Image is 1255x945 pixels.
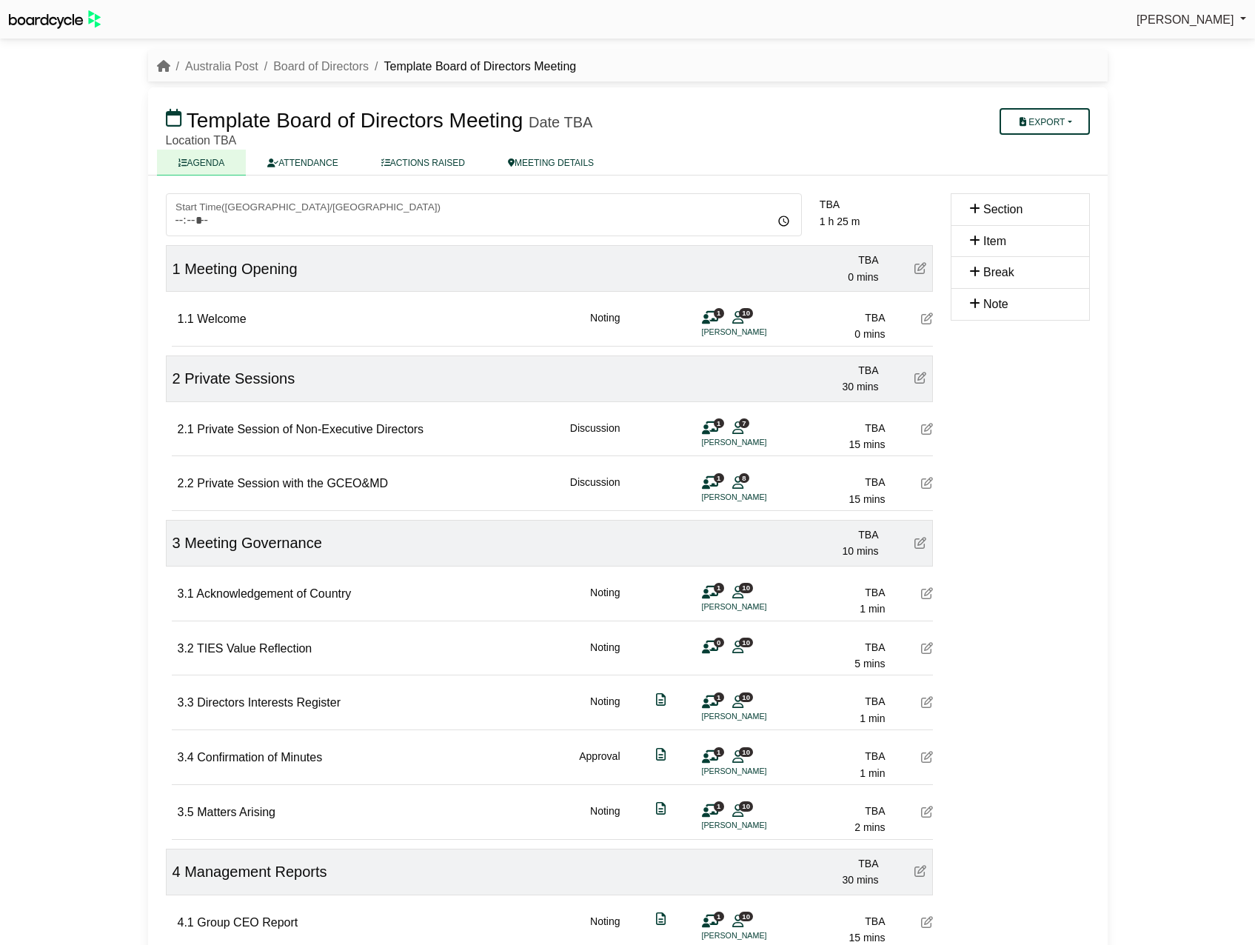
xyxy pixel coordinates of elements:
[1137,13,1234,26] span: [PERSON_NAME]
[860,712,885,724] span: 1 min
[173,535,181,551] span: 3
[157,150,247,176] a: AGENDA
[579,748,620,781] div: Approval
[739,747,753,757] span: 10
[714,692,724,702] span: 1
[178,806,194,818] span: 3.5
[1000,108,1089,135] button: Export
[197,642,312,655] span: TIES Value Reflection
[9,10,101,29] img: BoardcycleBlackGreen-aaafeed430059cb809a45853b8cf6d952af9d84e6e89e1f1685b34bfd5cb7d64.svg
[782,803,886,819] div: TBA
[486,150,615,176] a: MEETING DETAILS
[178,751,194,764] span: 3.4
[702,436,813,449] li: [PERSON_NAME]
[739,912,753,921] span: 10
[178,477,194,490] span: 2.2
[173,261,181,277] span: 1
[184,535,322,551] span: Meeting Governance
[173,370,181,387] span: 2
[185,60,258,73] a: Australia Post
[848,271,878,283] span: 0 mins
[983,298,1008,310] span: Note
[246,150,359,176] a: ATTENDANCE
[702,765,813,778] li: [PERSON_NAME]
[983,266,1014,278] span: Break
[1137,10,1246,30] a: [PERSON_NAME]
[702,601,813,613] li: [PERSON_NAME]
[739,801,753,811] span: 10
[197,916,298,929] span: Group CEO Report
[529,113,592,131] div: Date TBA
[820,216,860,227] span: 1 h 25 m
[590,584,620,618] div: Noting
[178,642,194,655] span: 3.2
[739,692,753,702] span: 10
[187,109,523,132] span: Template Board of Directors Meeting
[590,803,620,836] div: Noting
[860,603,885,615] span: 1 min
[849,493,885,505] span: 15 mins
[782,420,886,436] div: TBA
[983,235,1006,247] span: Item
[820,196,933,213] div: TBA
[570,474,620,507] div: Discussion
[184,261,297,277] span: Meeting Opening
[860,767,885,779] span: 1 min
[273,60,369,73] a: Board of Directors
[714,583,724,592] span: 1
[983,203,1023,216] span: Section
[714,418,724,428] span: 1
[714,912,724,921] span: 1
[369,57,576,76] li: Template Board of Directors Meeting
[173,864,181,880] span: 4
[184,370,295,387] span: Private Sessions
[196,587,351,600] span: Acknowledgement of Country
[842,381,878,393] span: 30 mins
[714,801,724,811] span: 1
[590,693,620,727] div: Noting
[197,313,246,325] span: Welcome
[849,438,885,450] span: 15 mins
[782,639,886,655] div: TBA
[178,916,194,929] span: 4.1
[782,474,886,490] div: TBA
[590,639,620,672] div: Noting
[702,491,813,504] li: [PERSON_NAME]
[702,929,813,942] li: [PERSON_NAME]
[360,150,486,176] a: ACTIONS RAISED
[842,545,878,557] span: 10 mins
[714,308,724,318] span: 1
[782,584,886,601] div: TBA
[739,638,753,647] span: 10
[702,710,813,723] li: [PERSON_NAME]
[842,874,878,886] span: 30 mins
[739,473,749,483] span: 8
[714,638,724,647] span: 0
[714,747,724,757] span: 1
[197,806,275,818] span: Matters Arising
[739,418,749,428] span: 7
[739,583,753,592] span: 10
[782,748,886,764] div: TBA
[714,473,724,483] span: 1
[166,134,237,147] span: Location TBA
[178,423,194,435] span: 2.1
[702,326,813,338] li: [PERSON_NAME]
[197,477,388,490] span: Private Session with the GCEO&MD
[775,362,879,378] div: TBA
[197,423,424,435] span: Private Session of Non-Executive Directors
[739,308,753,318] span: 10
[197,751,322,764] span: Confirmation of Minutes
[184,864,327,880] span: Management Reports
[178,587,194,600] span: 3.1
[775,855,879,872] div: TBA
[178,696,194,709] span: 3.3
[157,57,577,76] nav: breadcrumb
[782,913,886,929] div: TBA
[854,821,885,833] span: 2 mins
[854,658,885,669] span: 5 mins
[782,310,886,326] div: TBA
[782,693,886,709] div: TBA
[197,696,341,709] span: Directors Interests Register
[775,527,879,543] div: TBA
